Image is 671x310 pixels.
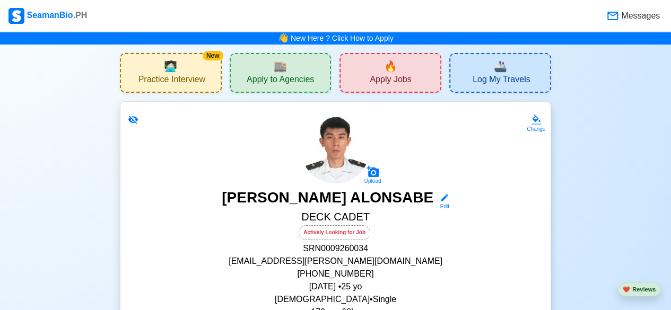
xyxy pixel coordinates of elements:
div: New [203,51,223,60]
span: Apply Jobs [370,74,411,87]
span: Log My Travels [473,74,530,87]
p: [DEMOGRAPHIC_DATA] • Single [133,293,538,306]
h5: DECK CADET [133,210,538,225]
button: heartReviews [618,282,660,297]
div: Actively Looking for Job [299,225,370,240]
span: agencies [274,58,287,74]
p: [EMAIL_ADDRESS][PERSON_NAME][DOMAIN_NAME] [133,255,538,268]
h3: [PERSON_NAME] ALONSABE [222,189,433,210]
p: [PHONE_NUMBER] [133,268,538,280]
p: [DATE] • 25 yo [133,280,538,293]
span: travel [494,58,507,74]
span: heart [623,286,630,293]
span: Practice Interview [138,74,205,87]
div: Edit [435,202,449,210]
span: interview [164,58,177,74]
img: Logo [8,8,24,24]
span: new [384,58,397,74]
a: New Here ? Click How to Apply [291,34,394,42]
span: bell [275,30,291,47]
span: Messages [619,10,660,22]
div: SeamanBio [8,8,87,24]
span: Apply to Agencies [247,74,314,87]
div: Upload [364,178,381,184]
div: Change [527,125,545,133]
p: SRN 0009260034 [133,242,538,255]
span: .PH [73,11,88,20]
